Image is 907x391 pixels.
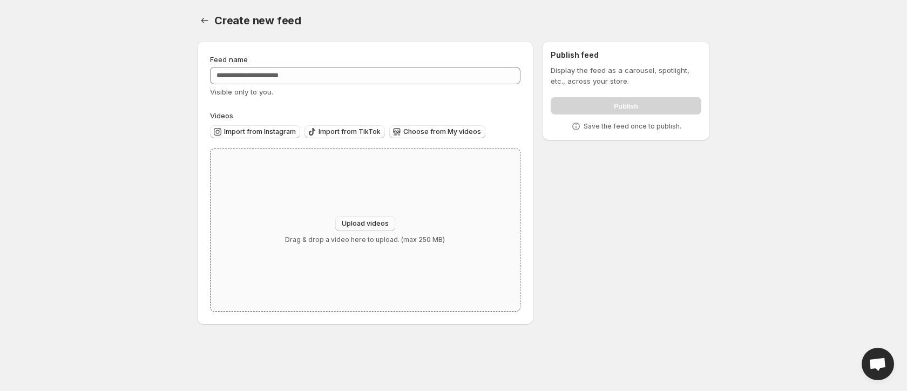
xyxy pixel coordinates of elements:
h2: Publish feed [551,50,701,60]
div: Open chat [862,348,894,380]
span: Videos [210,111,233,120]
p: Save the feed once to publish. [584,122,681,131]
span: Import from TikTok [319,127,381,136]
p: Display the feed as a carousel, spotlight, etc., across your store. [551,65,701,86]
span: Feed name [210,55,248,64]
button: Settings [197,13,212,28]
span: Import from Instagram [224,127,296,136]
span: Create new feed [214,14,301,27]
button: Upload videos [335,216,395,231]
button: Choose from My videos [389,125,485,138]
span: Visible only to you. [210,87,273,96]
button: Import from Instagram [210,125,300,138]
p: Drag & drop a video here to upload. (max 250 MB) [285,235,445,244]
span: Upload videos [342,219,389,228]
span: Choose from My videos [403,127,481,136]
button: Import from TikTok [304,125,385,138]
